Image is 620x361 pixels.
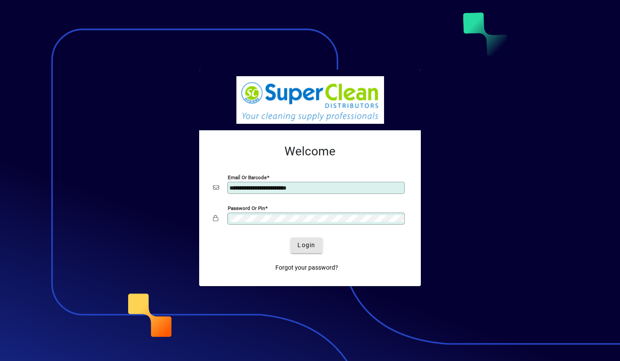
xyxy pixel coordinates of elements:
a: Forgot your password? [272,260,342,276]
h2: Welcome [213,144,407,159]
span: Forgot your password? [275,263,338,272]
mat-label: Email or Barcode [228,174,267,180]
button: Login [291,238,322,253]
span: Login [297,241,315,250]
mat-label: Password or Pin [228,205,265,211]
